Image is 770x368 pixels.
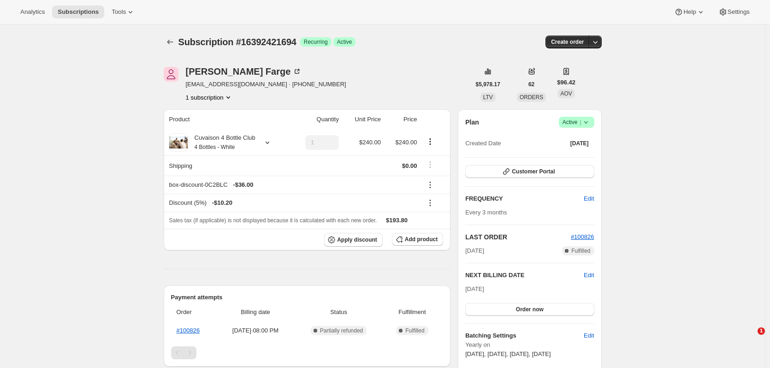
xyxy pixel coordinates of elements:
[584,331,594,340] span: Edit
[570,140,589,147] span: [DATE]
[571,233,594,240] a: #100826
[728,8,750,16] span: Settings
[470,78,506,91] button: $5,978.17
[465,350,551,357] span: [DATE], [DATE], [DATE], [DATE]
[396,139,417,146] span: $240.00
[465,303,594,316] button: Order now
[584,271,594,280] button: Edit
[177,327,200,334] a: #100826
[483,94,493,101] span: LTV
[171,346,444,359] nav: Pagination
[186,80,346,89] span: [EMAIL_ADDRESS][DOMAIN_NAME] · [PHONE_NUMBER]
[106,6,141,18] button: Tools
[465,194,584,203] h2: FREQUENCY
[169,180,417,190] div: box-discount-0C2BLC
[563,118,591,127] span: Active
[290,109,342,130] th: Quantity
[384,109,420,130] th: Price
[465,285,484,292] span: [DATE]
[171,293,444,302] h2: Payment attempts
[465,331,584,340] h6: Batching Settings
[713,6,755,18] button: Settings
[178,37,296,47] span: Subscription #16392421694
[476,81,500,88] span: $5,978.17
[571,232,594,242] button: #100826
[320,327,363,334] span: Partially refunded
[15,6,50,18] button: Analytics
[758,327,765,335] span: 1
[164,67,178,82] span: Elaine Farge
[359,139,381,146] span: $240.00
[560,90,572,97] span: AOV
[423,137,438,147] button: Product actions
[528,81,534,88] span: 62
[188,133,255,152] div: Cuvaison 4 Bottle Club
[557,78,575,87] span: $96.42
[233,180,253,190] span: - $36.00
[465,340,594,350] span: Yearly on
[195,144,235,150] small: 4 Bottles - White
[220,308,290,317] span: Billing date
[423,160,438,170] button: Shipping actions
[58,8,99,16] span: Subscriptions
[584,194,594,203] span: Edit
[386,217,408,224] span: $193.80
[52,6,104,18] button: Subscriptions
[171,302,218,322] th: Order
[669,6,711,18] button: Help
[523,78,540,91] button: 62
[465,165,594,178] button: Customer Portal
[20,8,45,16] span: Analytics
[169,217,377,224] span: Sales tax (if applicable) is not displayed because it is calculated with each new order.
[465,209,507,216] span: Every 3 months
[405,327,424,334] span: Fulfilled
[571,247,590,255] span: Fulfilled
[578,328,599,343] button: Edit
[402,162,417,169] span: $0.00
[337,38,352,46] span: Active
[465,246,484,255] span: [DATE]
[405,236,438,243] span: Add product
[337,236,377,243] span: Apply discount
[296,308,381,317] span: Status
[342,109,384,130] th: Unit Price
[551,38,584,46] span: Create order
[578,191,599,206] button: Edit
[112,8,126,16] span: Tools
[465,118,479,127] h2: Plan
[212,198,232,208] span: - $10.20
[683,8,696,16] span: Help
[324,233,383,247] button: Apply discount
[220,326,290,335] span: [DATE] · 08:00 PM
[164,109,290,130] th: Product
[516,306,544,313] span: Order now
[520,94,543,101] span: ORDERS
[164,36,177,48] button: Subscriptions
[565,137,594,150] button: [DATE]
[186,67,302,76] div: [PERSON_NAME] Farge
[186,93,233,102] button: Product actions
[465,271,584,280] h2: NEXT BILLING DATE
[545,36,589,48] button: Create order
[169,198,417,208] div: Discount (5%)
[164,155,290,176] th: Shipping
[392,233,443,246] button: Add product
[512,168,555,175] span: Customer Portal
[465,232,571,242] h2: LAST ORDER
[387,308,438,317] span: Fulfillment
[465,139,501,148] span: Created Date
[580,119,581,126] span: |
[739,327,761,350] iframe: Intercom live chat
[304,38,328,46] span: Recurring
